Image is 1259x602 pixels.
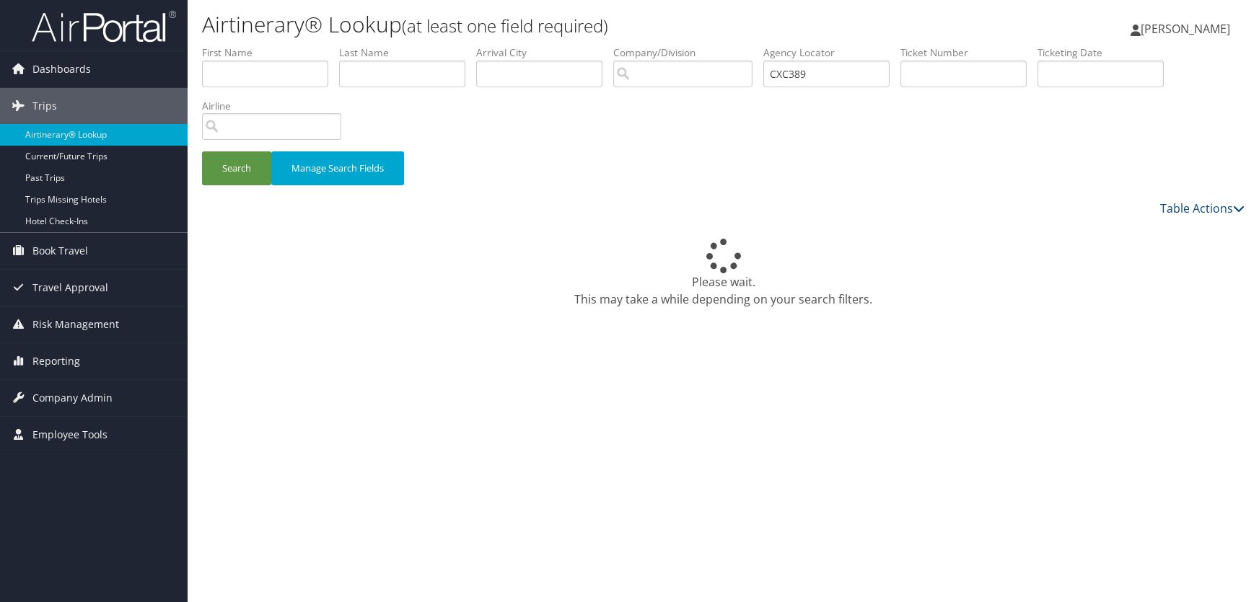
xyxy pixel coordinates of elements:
[32,343,80,379] span: Reporting
[763,45,900,60] label: Agency Locator
[32,233,88,269] span: Book Travel
[32,88,57,124] span: Trips
[32,51,91,87] span: Dashboards
[339,45,476,60] label: Last Name
[202,45,339,60] label: First Name
[1141,21,1230,37] span: [PERSON_NAME]
[32,380,113,416] span: Company Admin
[1131,7,1245,50] a: [PERSON_NAME]
[32,417,108,453] span: Employee Tools
[202,239,1245,308] div: Please wait. This may take a while depending on your search filters.
[202,99,352,113] label: Airline
[32,270,108,306] span: Travel Approval
[32,306,119,342] span: Risk Management
[402,14,608,37] small: (at least one field required)
[202,151,271,185] button: Search
[1038,45,1175,60] label: Ticketing Date
[476,45,613,60] label: Arrival City
[271,151,404,185] button: Manage Search Fields
[32,9,176,43] img: airportal-logo.png
[900,45,1038,60] label: Ticket Number
[613,45,763,60] label: Company/Division
[1160,200,1245,216] a: Table Actions
[202,9,897,40] h1: Airtinerary® Lookup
